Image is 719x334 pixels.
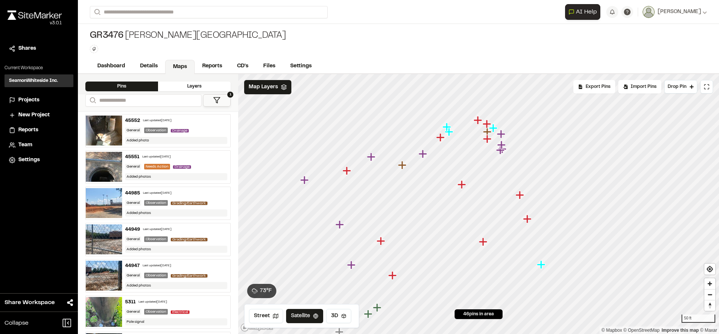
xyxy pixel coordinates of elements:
[565,4,600,20] button: Open AI Assistant
[143,264,171,268] div: Last updated [DATE]
[240,323,273,332] a: Mapbox logo
[90,6,103,18] button: Search
[125,173,228,180] div: Added photos
[125,226,140,233] div: 44949
[283,59,319,73] a: Settings
[249,83,278,91] span: Map Layers
[436,133,446,143] div: Map marker
[367,152,377,162] div: Map marker
[4,319,28,328] span: Collapse
[704,278,715,289] button: Zoom in
[125,318,228,325] div: Pole signal
[483,119,492,129] div: Map marker
[139,300,167,304] div: Last updated [DATE]
[18,141,32,149] span: Team
[347,260,357,270] div: Map marker
[125,309,141,315] div: General
[85,82,158,91] div: Pins
[479,237,489,247] div: Map marker
[86,188,122,218] img: file
[90,45,98,53] button: Edit Tags
[90,59,133,73] a: Dashboard
[7,20,62,27] div: Oh geez...please don't...
[398,160,408,170] div: Map marker
[658,8,701,16] span: [PERSON_NAME]
[483,127,493,137] div: Map marker
[18,45,36,53] span: Shares
[158,82,231,91] div: Layers
[260,287,272,295] span: 73 ° F
[576,7,597,16] span: AI Help
[171,274,207,278] span: Grading/Earthwork
[171,238,207,241] span: Grading/Earthwork
[9,156,69,164] a: Settings
[144,200,168,206] div: Observation
[144,273,168,278] div: Observation
[125,263,140,269] div: 44947
[143,227,172,232] div: Last updated [DATE]
[256,59,283,73] a: Files
[144,309,168,315] div: Observation
[700,328,717,333] a: Maxar
[445,127,455,137] div: Map marker
[343,166,352,176] div: Map marker
[9,96,69,104] a: Projects
[643,6,707,18] button: [PERSON_NAME]
[86,224,122,254] img: file
[377,236,386,246] div: Map marker
[238,74,719,334] canvas: Map
[144,128,168,133] div: Observation
[489,123,499,133] div: Map marker
[165,60,195,74] a: Maps
[474,116,483,125] div: Map marker
[9,126,69,134] a: Reports
[9,141,69,149] a: Team
[4,65,73,71] p: Current Workspace
[143,191,172,196] div: Last updated [DATE]
[419,149,428,159] div: Map marker
[171,202,207,205] span: Grading/Earthwork
[125,209,228,217] div: Added photos
[203,94,231,107] button: 1
[458,180,467,190] div: Map marker
[364,309,374,319] div: Map marker
[125,137,228,144] div: Added photo
[227,92,233,98] span: 1
[125,154,139,160] div: 45551
[643,6,655,18] img: User
[300,175,310,185] div: Map marker
[516,190,525,200] div: Map marker
[704,289,715,300] button: Zoom out
[86,152,122,182] img: file
[125,200,141,206] div: General
[704,300,715,311] button: Reset bearing to north
[249,309,283,323] button: Street
[326,309,351,323] button: 3D
[125,117,140,124] div: 45552
[664,80,697,94] button: Drop Pin
[171,310,189,314] span: Electrical
[573,80,615,94] div: No pins available to export
[18,96,39,104] span: Projects
[463,311,494,318] span: 46 pins in area
[601,328,622,333] a: Mapbox
[373,303,383,313] div: Map marker
[86,297,122,327] img: file
[18,156,40,164] span: Settings
[247,284,276,298] button: 73°F
[662,328,699,333] a: Map feedback
[586,83,610,90] span: Export Pins
[144,236,168,242] div: Observation
[142,155,171,159] div: Last updated [DATE]
[624,328,660,333] a: OpenStreetMap
[682,315,715,323] div: 50 ft
[195,59,230,73] a: Reports
[143,119,172,123] div: Last updated [DATE]
[4,298,55,307] span: Share Workspace
[125,299,136,306] div: 5311
[86,261,122,291] img: file
[9,45,69,53] a: Shares
[704,264,715,275] button: Find my location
